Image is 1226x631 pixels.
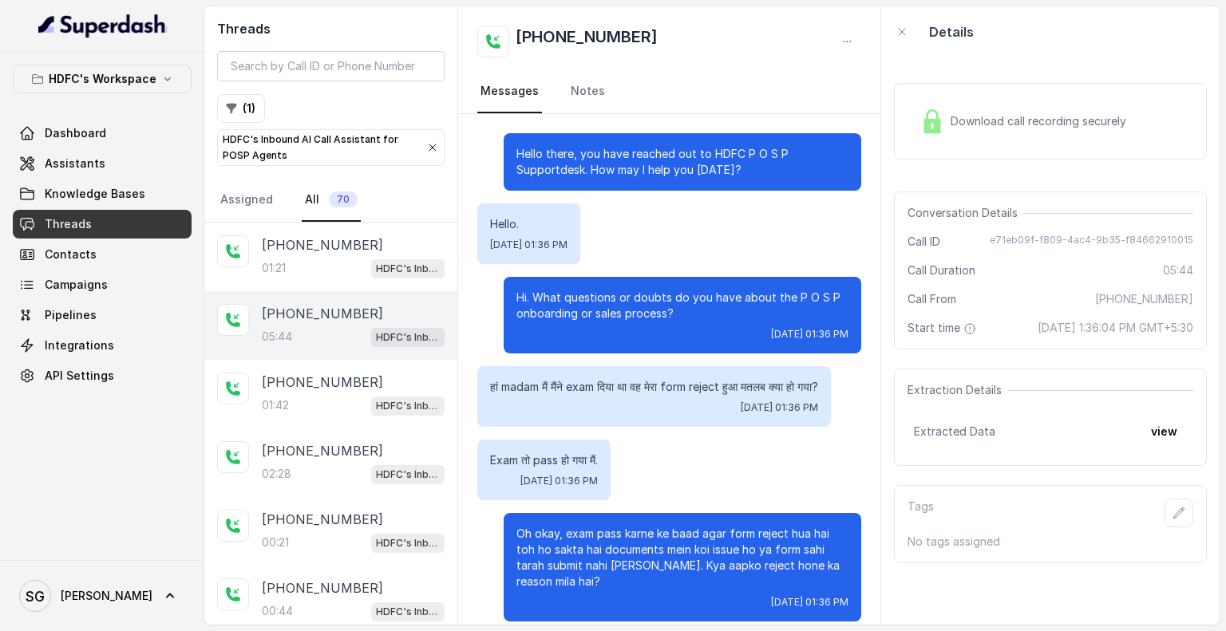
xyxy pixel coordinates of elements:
[262,603,293,619] p: 00:44
[38,13,167,38] img: light.svg
[217,94,265,123] button: (1)
[217,129,445,166] button: HDFC's Inbound AI Call Assistant for POSP Agents
[262,260,286,276] p: 01:21
[951,113,1133,129] span: Download call recording securely
[302,179,361,222] a: All70
[262,397,289,413] p: 01:42
[490,452,598,468] p: Exam तो pass हो गया मैं.
[262,534,289,550] p: 00:21
[45,277,108,293] span: Campaigns
[376,261,440,277] p: HDFC's Inbound AI Call Assistant for POSP Agents
[376,329,440,345] p: HDFC's Inbound AI Call Assistant for POSP Agents
[262,510,383,529] p: [PHONE_NUMBER]
[45,246,97,262] span: Contacts
[13,65,192,93] button: HDFC's Workspace
[771,328,848,341] span: [DATE] 01:36 PM
[262,578,383,597] p: [PHONE_NUMBER]
[262,373,383,392] p: [PHONE_NUMBER]
[13,119,192,148] a: Dashboard
[45,216,92,232] span: Threads
[516,290,848,321] p: Hi. What questions or doubts do you have about the P O S P onboarding or sales process?
[914,424,995,440] span: Extracted Data
[262,329,292,345] p: 05:44
[908,499,934,527] p: Tags
[1038,320,1193,336] span: [DATE] 1:36:04 PM GMT+5:30
[217,51,445,81] input: Search by Call ID or Phone Number
[771,596,848,609] span: [DATE] 01:36 PM
[262,466,291,482] p: 02:28
[568,70,608,113] a: Notes
[908,382,1008,398] span: Extraction Details
[45,156,105,172] span: Assistants
[217,179,276,222] a: Assigned
[990,234,1193,250] span: e71eb09f-f809-4ac4-9b35-f84662910015
[490,216,568,232] p: Hello.
[262,304,383,323] p: [PHONE_NUMBER]
[13,361,192,390] a: API Settings
[329,191,358,207] span: 70
[13,240,192,269] a: Contacts
[262,235,383,254] p: [PHONE_NUMBER]
[13,179,192,208] a: Knowledge Bases
[490,239,568,251] span: [DATE] 01:36 PM
[13,149,192,178] a: Assistants
[376,535,440,551] p: HDFC's Inbound AI Call Assistant for POSP Agents
[217,19,445,38] h2: Threads
[1141,417,1187,446] button: view
[13,331,192,360] a: Integrations
[490,379,818,395] p: हां madam मैं मैंने exam दिया था वह मेरा form reject हुआ मतलब क्या हो गया?
[45,186,145,202] span: Knowledge Bases
[45,307,97,323] span: Pipelines
[1095,291,1193,307] span: [PHONE_NUMBER]
[61,588,152,604] span: [PERSON_NAME]
[516,526,848,590] p: Oh okay, exam pass karne ke baad agar form reject hua hai toh ho sakta hai documents mein koi iss...
[45,368,114,384] span: API Settings
[477,70,542,113] a: Messages
[13,270,192,299] a: Campaigns
[217,179,445,222] nav: Tabs
[49,69,156,89] p: HDFC's Workspace
[908,320,979,336] span: Start time
[908,291,956,307] span: Call From
[1163,262,1193,278] span: 05:44
[516,146,848,178] p: Hello there, you have reached out to HDFC P O S P Supportdesk. How may I help you [DATE]?
[26,588,45,605] text: SG
[376,467,440,483] p: HDFC's Inbound AI Call Assistant for POSP Agents
[45,125,106,141] span: Dashboard
[908,205,1024,221] span: Conversation Details
[45,337,114,353] span: Integrations
[13,574,192,618] a: [PERSON_NAME]
[516,26,658,57] h2: [PHONE_NUMBER]
[262,441,383,460] p: [PHONE_NUMBER]
[741,401,818,414] span: [DATE] 01:36 PM
[376,398,440,414] p: HDFC's Inbound AI Call Assistant for POSP Agents
[920,109,944,133] img: Lock Icon
[520,475,598,487] span: [DATE] 01:36 PM
[908,262,975,278] span: Call Duration
[223,132,413,164] p: HDFC's Inbound AI Call Assistant for POSP Agents
[13,301,192,329] a: Pipelines
[477,70,861,113] nav: Tabs
[908,534,1193,550] p: No tags assigned
[908,234,940,250] span: Call ID
[929,22,974,41] p: Details
[376,604,440,620] p: HDFC's Inbound AI Call Assistant for POSP Agents
[13,210,192,239] a: Threads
